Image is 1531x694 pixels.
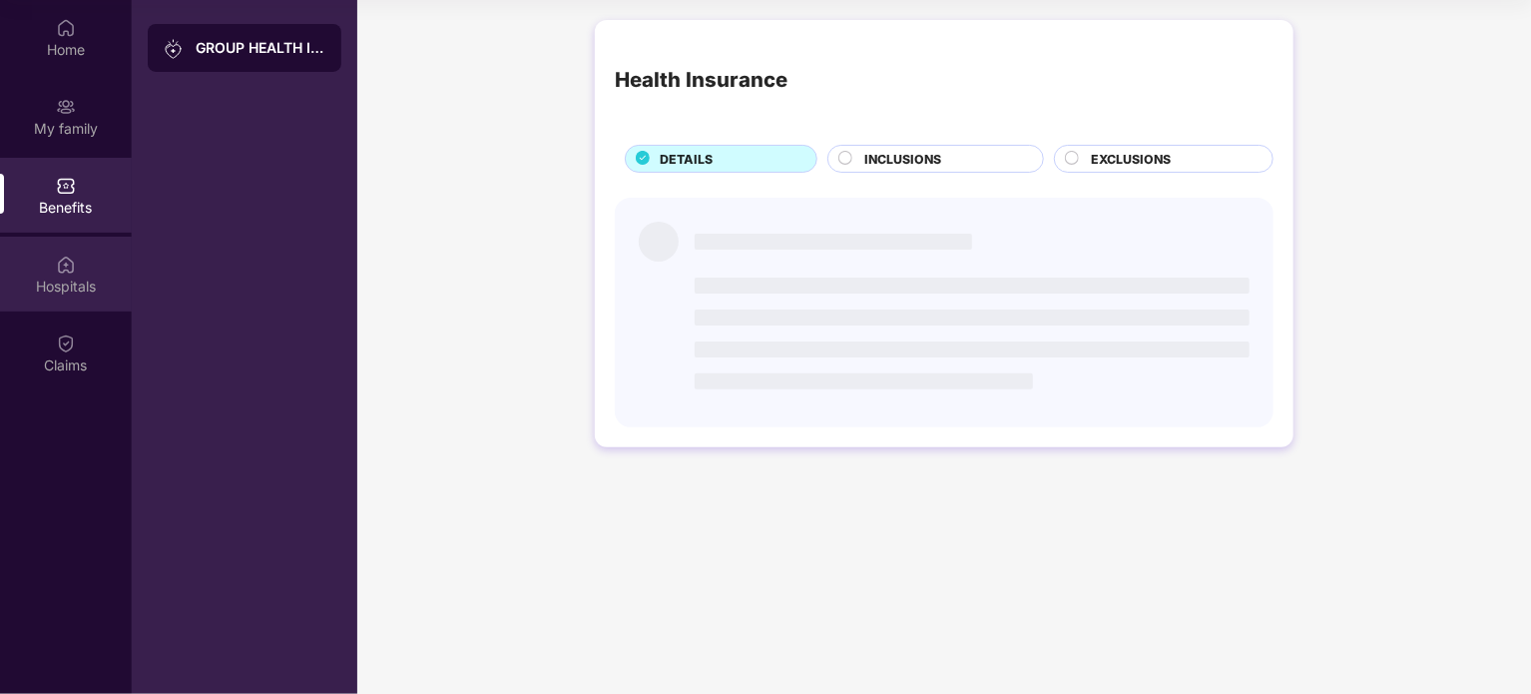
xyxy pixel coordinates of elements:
[1091,150,1171,169] span: EXCLUSIONS
[615,64,787,96] div: Health Insurance
[56,18,76,38] img: svg+xml;base64,PHN2ZyBpZD0iSG9tZSIgeG1sbnM9Imh0dHA6Ly93d3cudzMub3JnLzIwMDAvc3ZnIiB3aWR0aD0iMjAiIG...
[164,39,184,59] img: svg+xml;base64,PHN2ZyB3aWR0aD0iMjAiIGhlaWdodD0iMjAiIHZpZXdCb3g9IjAgMCAyMCAyMCIgZmlsbD0ibm9uZSIgeG...
[196,38,325,58] div: GROUP HEALTH INSURANCE
[56,176,76,196] img: svg+xml;base64,PHN2ZyBpZD0iQmVuZWZpdHMiIHhtbG5zPSJodHRwOi8vd3d3LnczLm9yZy8yMDAwL3N2ZyIgd2lkdGg9Ij...
[660,150,713,169] span: DETAILS
[56,97,76,117] img: svg+xml;base64,PHN2ZyB3aWR0aD0iMjAiIGhlaWdodD0iMjAiIHZpZXdCb3g9IjAgMCAyMCAyMCIgZmlsbD0ibm9uZSIgeG...
[56,334,76,353] img: svg+xml;base64,PHN2ZyBpZD0iQ2xhaW0iIHhtbG5zPSJodHRwOi8vd3d3LnczLm9yZy8yMDAwL3N2ZyIgd2lkdGg9IjIwIi...
[864,150,941,169] span: INCLUSIONS
[56,255,76,275] img: svg+xml;base64,PHN2ZyBpZD0iSG9zcGl0YWxzIiB4bWxucz0iaHR0cDovL3d3dy53My5vcmcvMjAwMC9zdmciIHdpZHRoPS...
